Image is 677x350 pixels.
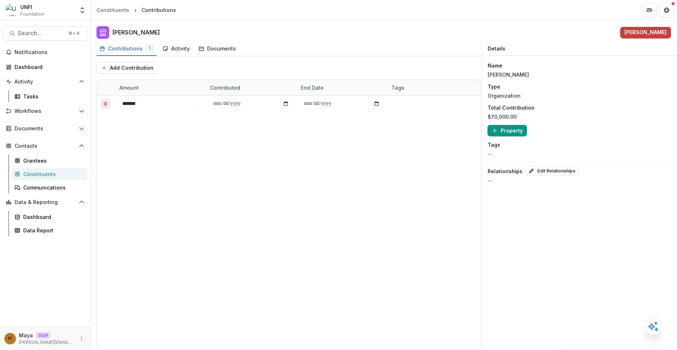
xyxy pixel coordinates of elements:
[3,140,87,152] button: Open Contacts
[620,27,671,38] button: [PERSON_NAME]
[488,71,529,78] p: [PERSON_NAME]
[23,93,82,100] div: Tasks
[12,211,87,223] a: Dashboard
[67,29,81,37] div: ⌘ + K
[642,3,657,17] button: Partners
[296,80,387,95] div: End Date
[160,43,193,54] div: Activity
[3,123,87,134] button: Open Documents
[488,167,522,175] p: Relationships
[488,150,492,158] p: --
[97,62,158,74] button: Add Contribution
[23,213,82,221] div: Dashboard
[3,105,87,117] button: Open Workflows
[23,170,82,178] div: Constituents
[115,80,206,95] div: amount
[488,62,502,69] p: Name
[206,80,296,95] div: Contributed
[488,45,505,53] p: Details
[160,42,193,56] a: Activity
[94,5,132,15] a: Constituents
[94,5,179,15] nav: breadcrumb
[6,4,17,16] img: UNFI
[12,90,87,102] a: Tasks
[15,63,82,71] div: Dashboard
[387,84,409,91] div: Tags
[108,45,143,52] div: Contributions
[23,184,82,191] div: Communications
[12,224,87,236] a: Data Report
[101,99,110,108] button: delete
[18,30,64,37] span: Search...
[488,113,517,121] p: $70,000.00
[387,80,478,95] div: Tags
[12,182,87,194] a: Communications
[488,125,527,137] button: Property
[23,157,82,164] div: Grantees
[12,155,87,167] a: Grantees
[36,332,50,339] p: Staff
[3,61,87,73] a: Dashboard
[196,42,239,56] a: Documents
[141,6,176,14] div: Contributions
[206,84,245,91] div: Contributed
[97,6,129,14] div: Constituents
[77,334,86,343] button: More
[112,29,160,36] h2: [PERSON_NAME]
[15,49,85,56] span: Notifications
[488,83,500,90] p: Type
[115,84,143,91] div: amount
[488,104,534,111] p: Total Contribution
[12,168,87,180] a: Constituents
[478,80,569,95] div: Comments
[3,26,87,41] button: Search...
[3,46,87,58] button: Notifications
[15,126,76,132] span: Documents
[15,143,76,149] span: Contacts
[97,42,157,56] a: Contributions1
[149,46,151,51] span: 1
[20,3,44,11] div: UNFI
[3,76,87,87] button: Open Activity
[23,227,82,234] div: Data Report
[15,79,76,85] span: Activity
[488,177,492,184] p: --
[478,84,513,91] div: Comments
[196,43,239,54] div: Documents
[3,196,87,208] button: Open Data & Reporting
[525,167,579,175] button: Edit Relationships
[19,339,74,346] p: [PERSON_NAME][EMAIL_ADDRESS][DOMAIN_NAME]
[488,141,500,148] p: Tags
[20,11,44,17] span: Foundation
[19,331,33,339] p: Maya
[296,84,328,91] div: End Date
[15,199,76,205] span: Data & Reporting
[15,108,76,114] span: Workflows
[645,318,662,335] button: Open AI Assistant
[8,336,12,341] div: Maya
[660,3,674,17] button: Get Help
[488,92,521,99] p: Organization
[77,3,87,17] button: Open entity switcher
